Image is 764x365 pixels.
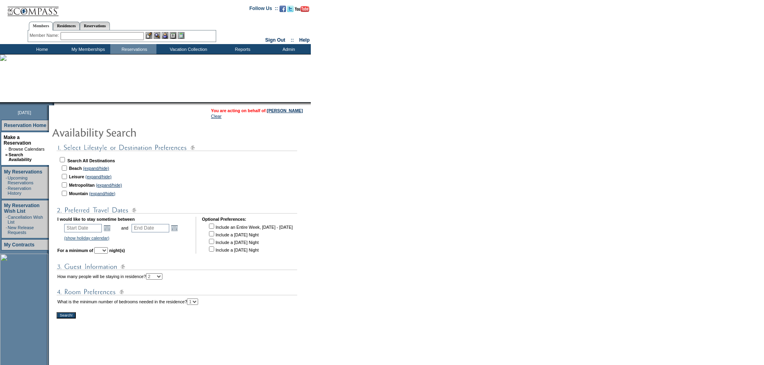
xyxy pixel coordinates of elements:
[64,44,110,54] td: My Memberships
[287,6,294,12] img: Follow us on Twitter
[85,174,111,179] a: (expand/hide)
[57,273,162,280] td: How many people will be staying in residence?
[69,191,88,196] b: Mountain
[4,169,42,175] a: My Reservations
[103,224,111,232] a: Open the calendar popup.
[249,5,278,14] td: Follow Us ::
[89,191,115,196] a: (expand/hide)
[4,135,31,146] a: Make a Reservation
[57,298,198,305] td: What is the minimum number of bedrooms needed in the residence?
[265,37,285,43] a: Sign Out
[156,44,219,54] td: Vacation Collection
[219,44,265,54] td: Reports
[291,37,294,43] span: ::
[64,236,109,240] a: (show holiday calendar)
[18,110,31,115] span: [DATE]
[170,224,179,232] a: Open the calendar popup.
[96,183,122,188] a: (expand/hide)
[211,114,221,119] a: Clear
[6,175,7,185] td: ·
[5,152,8,157] b: »
[54,102,55,105] img: blank.gif
[162,32,168,39] img: Impersonate
[4,123,46,128] a: Reservation Home
[52,124,212,140] img: pgTtlAvailabilitySearch.gif
[8,147,45,151] a: Browse Calendars
[30,32,61,39] div: Member Name:
[207,222,292,253] td: Include an Entire Week, [DATE] - [DATE] Include a [DATE] Night Include a [DATE] Night Include a [...
[132,224,169,232] input: Date format: M/D/Y. Shortcut keys: [T] for Today. [UP] or [.] for Next Day. [DOWN] or [,] for Pre...
[154,32,160,39] img: View
[29,22,53,30] a: Members
[64,224,102,232] input: Date format: M/D/Y. Shortcut keys: [T] for Today. [UP] or [.] for Next Day. [DOWN] or [,] for Pre...
[18,44,64,54] td: Home
[5,147,8,151] td: ·
[8,186,31,196] a: Reservation History
[202,217,246,222] b: Optional Preferences:
[211,108,303,113] span: You are acting on behalf of:
[280,8,286,13] a: Become our fan on Facebook
[8,175,33,185] a: Upcoming Reservations
[110,44,156,54] td: Reservations
[109,248,125,253] b: night(s)
[295,6,309,12] img: Subscribe to our YouTube Channel
[57,217,135,222] b: I would like to stay sometime between
[120,222,130,234] td: and
[8,215,43,224] a: Cancellation Wish List
[6,225,7,235] td: ·
[8,152,32,162] a: Search Availability
[295,8,309,13] a: Subscribe to our YouTube Channel
[69,166,82,171] b: Beach
[53,22,80,30] a: Residences
[267,108,303,113] a: [PERSON_NAME]
[299,37,310,43] a: Help
[80,22,110,30] a: Reservations
[69,174,84,179] b: Leisure
[6,186,7,196] td: ·
[57,248,93,253] b: For a minimum of
[57,312,76,319] input: Search!
[4,242,34,248] a: My Contracts
[83,166,109,171] a: (expand/hide)
[8,225,34,235] a: New Release Requests
[170,32,176,39] img: Reservations
[51,102,54,105] img: promoShadowLeftCorner.gif
[4,203,40,214] a: My Reservation Wish List
[69,183,95,188] b: Metropolitan
[146,32,152,39] img: b_edit.gif
[287,8,294,13] a: Follow us on Twitter
[6,215,7,224] td: ·
[265,44,311,54] td: Admin
[178,32,184,39] img: b_calculator.gif
[280,6,286,12] img: Become our fan on Facebook
[67,158,115,163] b: Search All Destinations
